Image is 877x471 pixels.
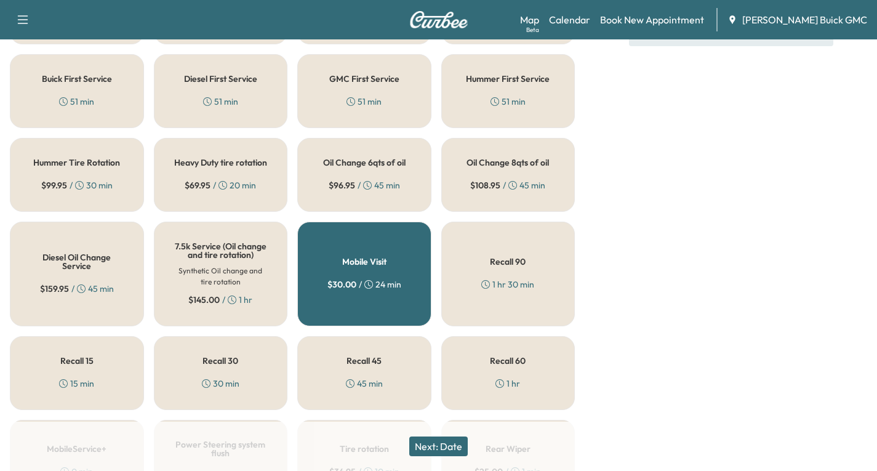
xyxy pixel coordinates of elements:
[202,356,238,365] h5: Recall 30
[185,179,256,191] div: / 20 min
[742,12,867,27] span: [PERSON_NAME] Buick GMC
[329,74,399,83] h5: GMC First Service
[409,437,468,456] button: Next: Date
[600,12,704,27] a: Book New Appointment
[42,74,112,83] h5: Buick First Service
[495,377,520,390] div: 1 hr
[342,257,386,266] h5: Mobile Visit
[174,265,268,288] h6: Synthetic Oil change and tire rotation
[174,242,268,259] h5: 7.5k Service (Oil change and tire rotation)
[470,179,545,191] div: / 45 min
[41,179,113,191] div: / 30 min
[188,294,252,306] div: / 1 hr
[327,278,401,291] div: / 24 min
[60,356,94,365] h5: Recall 15
[346,95,382,108] div: 51 min
[466,74,550,83] h5: Hummer First Service
[33,158,120,167] h5: Hummer Tire Rotation
[59,377,94,390] div: 15 min
[329,179,355,191] span: $ 96.95
[520,12,539,27] a: MapBeta
[481,278,534,291] div: 1 hr 30 min
[470,179,500,191] span: $ 108.95
[329,179,400,191] div: / 45 min
[549,12,590,27] a: Calendar
[346,377,383,390] div: 45 min
[346,356,382,365] h5: Recall 45
[409,11,468,28] img: Curbee Logo
[184,74,257,83] h5: Diesel First Service
[40,283,69,295] span: $ 159.95
[59,95,94,108] div: 51 min
[467,158,549,167] h5: Oil Change 8qts of oil
[30,253,124,270] h5: Diesel Oil Change Service
[40,283,114,295] div: / 45 min
[174,158,267,167] h5: Heavy Duty tire rotation
[203,95,238,108] div: 51 min
[491,95,526,108] div: 51 min
[188,294,220,306] span: $ 145.00
[490,356,526,365] h5: Recall 60
[202,377,239,390] div: 30 min
[323,158,406,167] h5: Oil Change 6qts of oil
[185,179,210,191] span: $ 69.95
[41,179,67,191] span: $ 99.95
[490,257,526,266] h5: Recall 90
[327,278,356,291] span: $ 30.00
[526,25,539,34] div: Beta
